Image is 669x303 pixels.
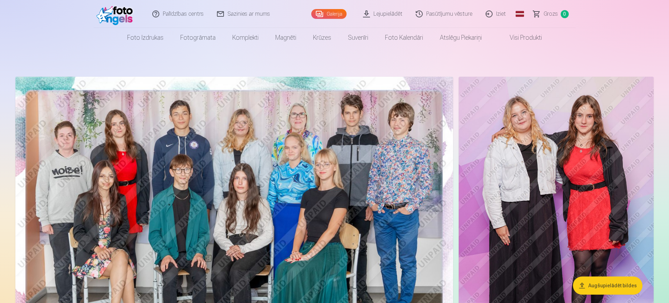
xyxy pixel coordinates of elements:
[490,28,550,47] a: Visi produkti
[431,28,490,47] a: Atslēgu piekariņi
[224,28,267,47] a: Komplekti
[340,28,377,47] a: Suvenīri
[573,277,642,295] button: Augšupielādēt bildes
[119,28,172,47] a: Foto izdrukas
[561,10,569,18] span: 0
[377,28,431,47] a: Foto kalendāri
[96,3,137,25] img: /fa1
[544,10,558,18] span: Grozs
[172,28,224,47] a: Fotogrāmata
[267,28,305,47] a: Magnēti
[311,9,347,19] a: Galerija
[305,28,340,47] a: Krūzes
